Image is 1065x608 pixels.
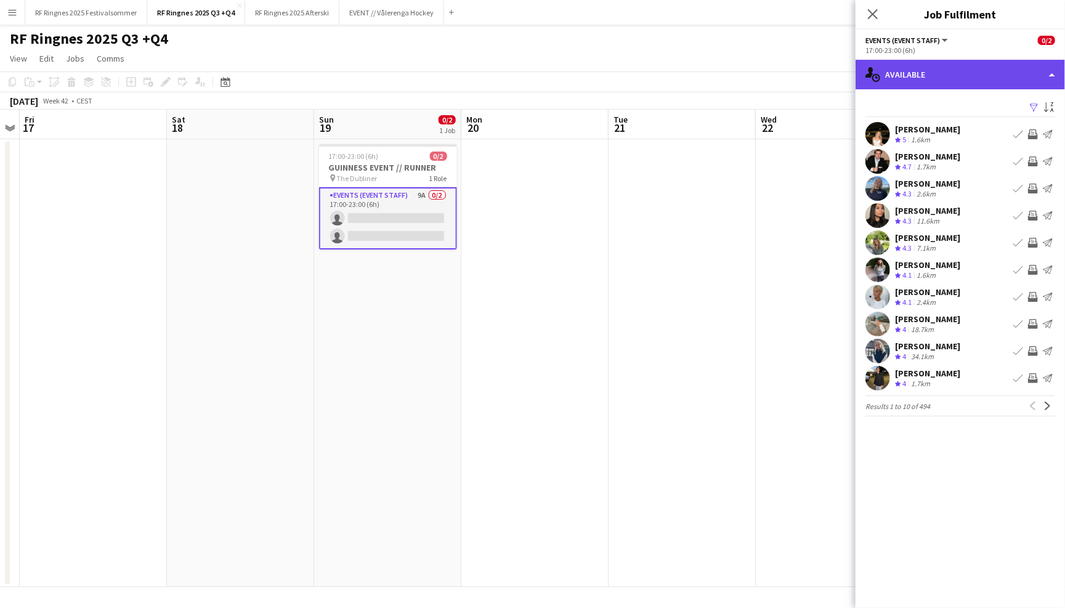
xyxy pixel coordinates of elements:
span: 4 [902,325,906,334]
div: 2.4km [914,298,938,308]
div: [PERSON_NAME] [895,368,960,379]
span: The Dubliner [337,174,378,183]
span: 4.3 [902,243,912,253]
div: [PERSON_NAME] [895,178,960,189]
span: 19 [317,121,334,135]
span: 4.7 [902,162,912,171]
div: 1.7km [914,162,938,172]
button: RF Ringnes 2025 Festivalsommer [25,1,147,25]
h3: GUINNESS EVENT // RUNNER [319,162,457,173]
div: [PERSON_NAME] [895,286,960,298]
span: 21 [612,121,628,135]
div: [PERSON_NAME] [895,341,960,352]
span: 20 [464,121,482,135]
div: 17:00-23:00 (6h) [865,46,1055,55]
div: [PERSON_NAME] [895,124,960,135]
span: 22 [759,121,777,135]
span: 4.3 [902,216,912,225]
div: [PERSON_NAME] [895,314,960,325]
span: Edit [39,53,54,64]
div: 7.1km [914,243,938,254]
div: [PERSON_NAME] [895,205,960,216]
div: Available [856,60,1065,89]
span: 4 [902,379,906,388]
span: Sun [319,114,334,125]
span: 0/2 [430,152,447,161]
span: Fri [25,114,34,125]
span: Comms [97,53,124,64]
span: 0/2 [1038,36,1055,45]
div: CEST [76,96,92,105]
div: 1 Job [439,126,455,135]
div: 11.6km [914,216,942,227]
app-card-role: Events (Event Staff)9A0/217:00-23:00 (6h) [319,187,457,249]
button: EVENT // Vålerenga Hockey [339,1,444,25]
a: Edit [34,51,59,67]
span: 17:00-23:00 (6h) [329,152,379,161]
app-job-card: 17:00-23:00 (6h)0/2GUINNESS EVENT // RUNNER The Dubliner1 RoleEvents (Event Staff)9A0/217:00-23:0... [319,144,457,249]
div: 34.1km [909,352,936,362]
div: 2.6km [914,189,938,200]
span: 4.1 [902,298,912,307]
span: 0/2 [439,115,456,124]
div: [DATE] [10,95,38,107]
span: Sat [172,114,185,125]
span: 4 [902,352,906,361]
span: View [10,53,27,64]
span: 4.1 [902,270,912,280]
span: 1 Role [429,174,447,183]
div: [PERSON_NAME] [895,151,960,162]
div: [PERSON_NAME] [895,259,960,270]
div: 1.6km [914,270,938,281]
button: RF Ringnes 2025 Afterski [245,1,339,25]
div: 1.7km [909,379,933,389]
span: 17 [23,121,34,135]
h3: Job Fulfilment [856,6,1065,22]
a: Comms [92,51,129,67]
span: Mon [466,114,482,125]
button: Events (Event Staff) [865,36,950,45]
span: 4.3 [902,189,912,198]
span: Wed [761,114,777,125]
div: [PERSON_NAME] [895,232,960,243]
span: Jobs [66,53,84,64]
a: Jobs [61,51,89,67]
h1: RF Ringnes 2025 Q3 +Q4 [10,30,168,48]
span: Events (Event Staff) [865,36,940,45]
div: 1.6km [909,135,933,145]
div: 18.7km [909,325,936,335]
span: 18 [170,121,185,135]
button: RF Ringnes 2025 Q3 +Q4 [147,1,245,25]
span: 5 [902,135,906,144]
a: View [5,51,32,67]
span: Week 42 [41,96,71,105]
span: Results 1 to 10 of 494 [865,402,930,411]
span: Tue [613,114,628,125]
